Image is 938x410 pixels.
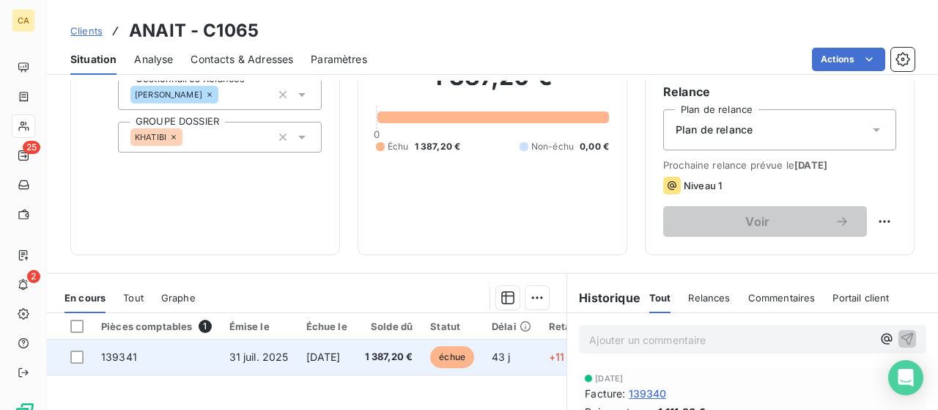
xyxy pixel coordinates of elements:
span: Plan de relance [676,122,753,137]
span: 139341 [101,351,137,363]
span: Voir [681,216,835,227]
h3: ANAIT - C1065 [129,18,259,44]
span: Commentaires [748,292,816,304]
span: 1 387,20 € [365,350,413,365]
span: 43 j [492,351,511,363]
button: Voir [663,206,867,237]
div: Échue le [306,321,347,332]
span: [PERSON_NAME] [135,90,202,99]
span: Niveau 1 [684,180,722,191]
span: [DATE] [595,374,623,383]
span: [DATE] [794,159,827,171]
h6: Relance [663,83,896,100]
span: Tout [123,292,144,304]
div: CA [12,9,35,32]
span: Échu [388,140,409,153]
span: Analyse [134,52,173,67]
span: 31 juil. 2025 [229,351,289,363]
span: Prochaine relance prévue le [663,159,896,171]
span: Tout [649,292,671,304]
span: Situation [70,52,117,67]
span: 0 [374,128,380,140]
input: Ajouter une valeur [182,131,194,144]
span: En cours [64,292,106,304]
span: Facture : [585,386,625,401]
span: Portail client [832,292,889,304]
span: Clients [70,25,103,37]
span: KHATIBI [135,133,166,142]
div: Retard [549,321,596,332]
div: Statut [430,321,474,332]
div: Open Intercom Messenger [888,360,923,395]
span: 2 [27,270,40,283]
span: 25 [23,141,40,154]
span: 139340 [629,386,667,401]
span: échue [430,346,474,368]
span: Graphe [161,292,196,304]
div: Émise le [229,321,289,332]
input: Ajouter une valeur [218,88,230,101]
span: 1 [199,320,212,333]
div: Délai [492,321,531,332]
span: Non-échu [531,140,574,153]
div: Solde dû [365,321,413,332]
button: Actions [812,48,885,71]
h2: 1 387,20 € [376,62,609,106]
a: Clients [70,23,103,38]
span: 1 387,20 € [415,140,461,153]
div: Pièces comptables [101,320,212,333]
span: 0,00 € [580,140,609,153]
span: +11 j [549,351,570,363]
span: Contacts & Adresses [191,52,293,67]
span: [DATE] [306,351,341,363]
h6: Historique [567,289,640,307]
span: Relances [688,292,730,304]
span: Paramètres [311,52,367,67]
